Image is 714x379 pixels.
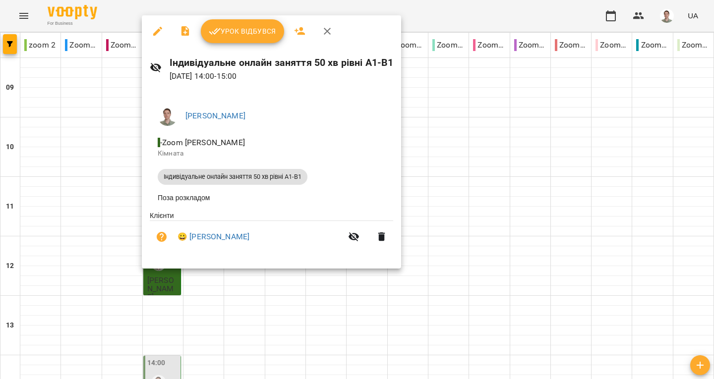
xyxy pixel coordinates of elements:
[150,211,393,257] ul: Клієнти
[158,172,307,181] span: Індивідуальне онлайн заняття 50 хв рівні А1-В1
[170,55,394,70] h6: Індивідуальне онлайн заняття 50 хв рівні А1-В1
[170,70,394,82] p: [DATE] 14:00 - 15:00
[150,189,393,207] li: Поза розкладом
[209,25,276,37] span: Урок відбувся
[185,111,245,120] a: [PERSON_NAME]
[158,149,385,159] p: Кімната
[178,231,249,243] a: 😀 [PERSON_NAME]
[201,19,284,43] button: Урок відбувся
[158,106,178,126] img: 08937551b77b2e829bc2e90478a9daa6.png
[150,225,174,249] button: Візит ще не сплачено. Додати оплату?
[158,138,247,147] span: - Zoom [PERSON_NAME]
